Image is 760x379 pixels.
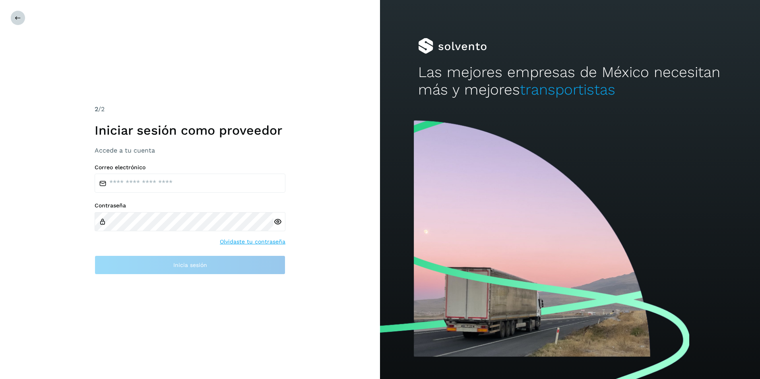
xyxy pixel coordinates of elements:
[220,238,285,246] a: Olvidaste tu contraseña
[95,123,285,138] h1: Iniciar sesión como proveedor
[95,104,285,114] div: /2
[95,105,98,113] span: 2
[95,255,285,275] button: Inicia sesión
[520,81,615,98] span: transportistas
[95,164,285,171] label: Correo electrónico
[173,262,207,268] span: Inicia sesión
[95,202,285,209] label: Contraseña
[418,64,722,99] h2: Las mejores empresas de México necesitan más y mejores
[95,147,285,154] h3: Accede a tu cuenta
